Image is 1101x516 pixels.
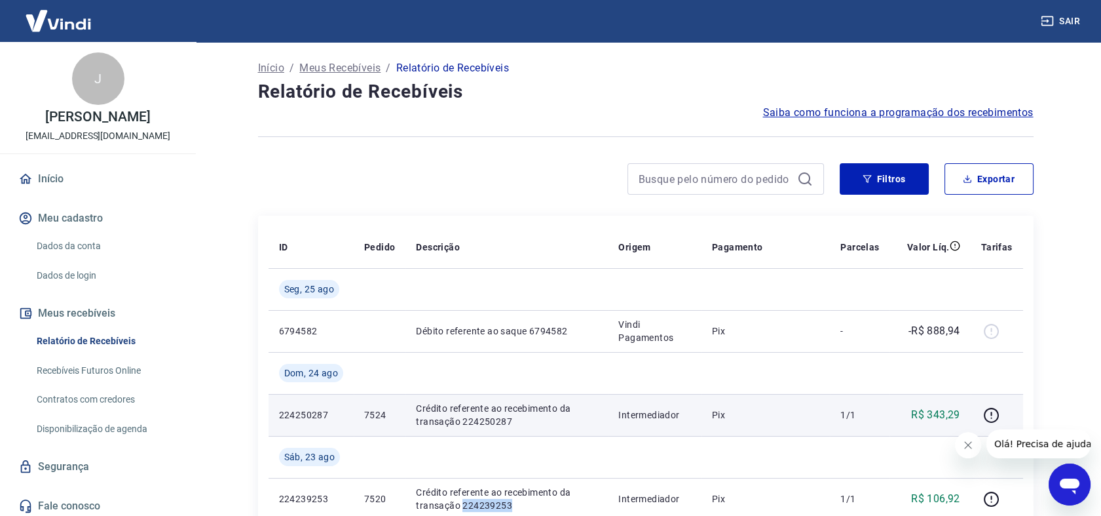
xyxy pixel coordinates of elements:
[911,491,960,507] p: R$ 106,92
[618,492,691,506] p: Intermediador
[364,408,395,422] p: 7524
[386,60,390,76] p: /
[840,163,929,195] button: Filtros
[16,299,180,328] button: Meus recebíveis
[712,492,819,506] p: Pix
[31,357,180,384] a: Recebíveis Futuros Online
[8,9,110,20] span: Olá! Precisa de ajuda?
[45,110,150,124] p: [PERSON_NAME]
[1038,9,1085,33] button: Sair
[279,325,343,338] p: 6794582
[712,408,819,422] p: Pix
[763,105,1034,121] a: Saiba como funciona a programação dos recebimentos
[955,432,981,458] iframe: Fechar mensagem
[639,169,792,189] input: Busque pelo número do pedido
[981,241,1013,254] p: Tarifas
[712,325,819,338] p: Pix
[840,492,879,506] p: 1/1
[31,386,180,413] a: Contratos com credores
[31,262,180,289] a: Dados de login
[907,241,950,254] p: Valor Líq.
[16,204,180,233] button: Meu cadastro
[31,233,180,260] a: Dados da conta
[72,52,124,105] div: J
[986,429,1091,458] iframe: Mensagem da empresa
[712,241,763,254] p: Pagamento
[289,60,294,76] p: /
[1049,464,1091,506] iframe: Botão para abrir a janela de mensagens
[279,241,288,254] p: ID
[31,328,180,355] a: Relatório de Recebíveis
[840,408,879,422] p: 1/1
[279,408,343,422] p: 224250287
[258,60,284,76] a: Início
[299,60,381,76] a: Meus Recebíveis
[16,165,180,193] a: Início
[26,129,170,143] p: [EMAIL_ADDRESS][DOMAIN_NAME]
[31,416,180,443] a: Disponibilização de agenda
[618,408,691,422] p: Intermediador
[908,323,960,339] p: -R$ 888,94
[16,452,180,481] a: Segurança
[416,325,597,338] p: Débito referente ao saque 6794582
[396,60,509,76] p: Relatório de Recebíveis
[16,1,101,41] img: Vindi
[618,318,691,344] p: Vindi Pagamentos
[284,367,338,380] span: Dom, 24 ago
[364,492,395,506] p: 7520
[284,450,335,464] span: Sáb, 23 ago
[618,241,650,254] p: Origem
[840,325,879,338] p: -
[911,407,960,423] p: R$ 343,29
[284,283,334,296] span: Seg, 25 ago
[364,241,395,254] p: Pedido
[279,492,343,506] p: 224239253
[416,402,597,428] p: Crédito referente ao recebimento da transação 224250287
[840,241,879,254] p: Parcelas
[944,163,1034,195] button: Exportar
[416,241,460,254] p: Descrição
[416,486,597,512] p: Crédito referente ao recebimento da transação 224239253
[258,79,1034,105] h4: Relatório de Recebíveis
